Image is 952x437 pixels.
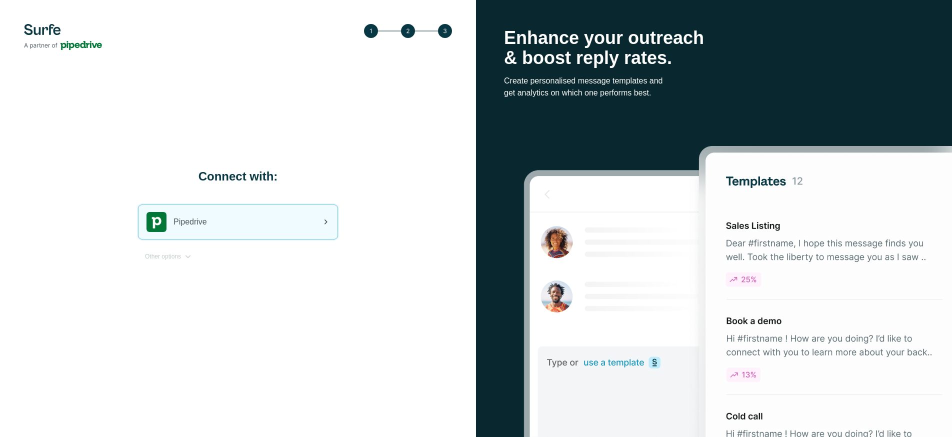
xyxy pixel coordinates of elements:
[173,216,207,228] span: Pipedrive
[364,24,452,38] img: Step 3
[146,212,166,232] img: pipedrive's logo
[523,146,952,437] img: Surfe Stock Photo - Selling good vibes
[504,75,924,87] p: Create personalised message templates and
[138,168,338,184] h1: Connect with:
[504,87,924,99] p: get analytics on which one performs best.
[24,24,102,50] img: Surfe's logo
[504,28,924,48] p: Enhance your outreach
[504,48,924,68] p: & boost reply rates.
[145,252,181,261] span: Other options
